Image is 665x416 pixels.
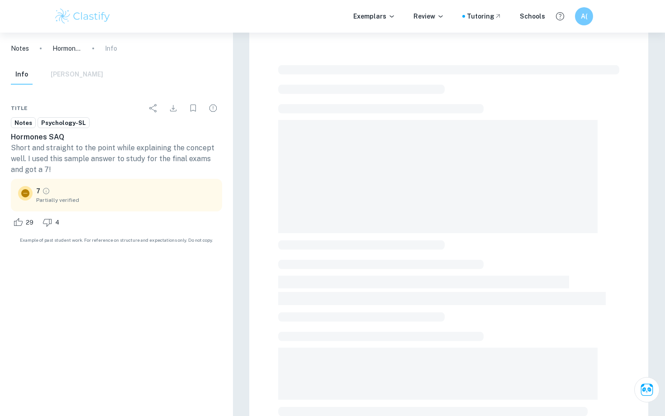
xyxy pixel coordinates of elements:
[36,196,215,204] span: Partially verified
[11,132,222,143] h6: Hormones SAQ
[579,11,589,21] h6: A(
[54,7,111,25] img: Clastify logo
[575,7,593,25] button: A(
[38,117,90,129] a: Psychology-SL
[36,186,40,196] p: 7
[353,11,395,21] p: Exemplars
[144,99,162,117] div: Share
[11,65,33,85] button: Info
[50,218,64,227] span: 4
[52,43,81,53] p: Hormones SAQ
[42,187,50,195] a: Grade partially verified
[467,11,502,21] a: Tutoring
[11,237,222,244] span: Example of past student work. For reference on structure and expectations only. Do not copy.
[38,119,89,128] span: Psychology-SL
[21,218,38,227] span: 29
[11,104,28,112] span: Title
[634,377,660,402] button: Ask Clai
[11,215,38,230] div: Like
[11,117,36,129] a: Notes
[204,99,222,117] div: Report issue
[413,11,444,21] p: Review
[552,9,568,24] button: Help and Feedback
[105,43,117,53] p: Info
[11,43,29,53] a: Notes
[520,11,545,21] a: Schools
[40,215,64,230] div: Dislike
[11,119,35,128] span: Notes
[164,99,182,117] div: Download
[11,143,222,175] p: Short and straight to the point while explaining the concept well. I used this sample answer to s...
[184,99,202,117] div: Bookmark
